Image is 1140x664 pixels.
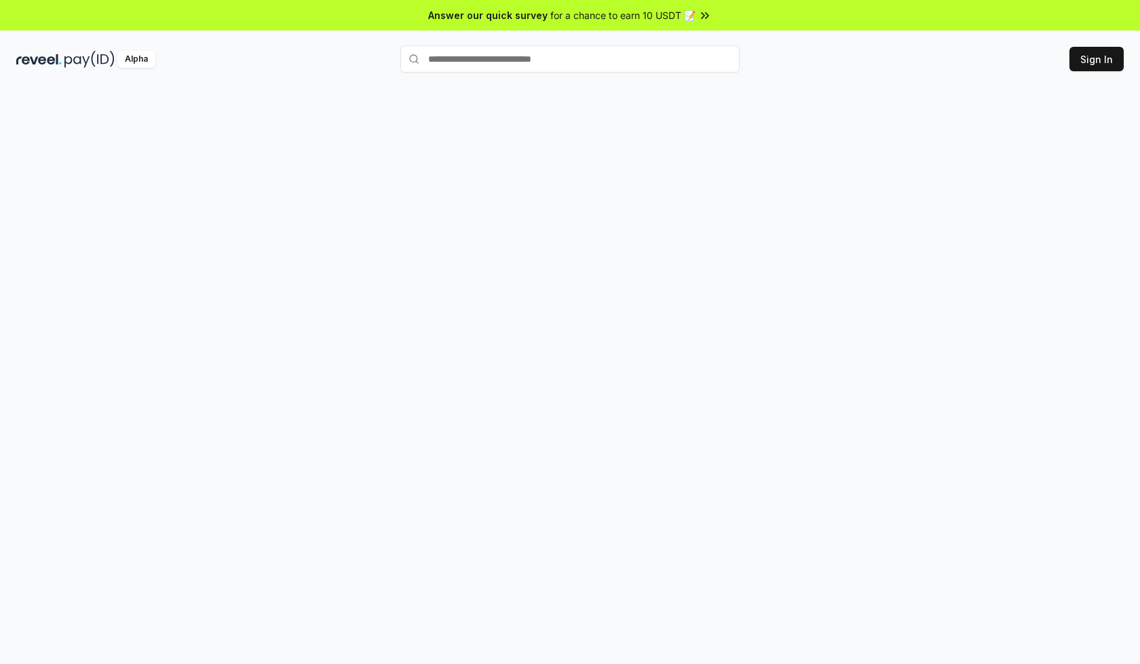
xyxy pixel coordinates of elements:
[428,8,548,22] span: Answer our quick survey
[16,51,62,68] img: reveel_dark
[1069,47,1124,71] button: Sign In
[550,8,696,22] span: for a chance to earn 10 USDT 📝
[64,51,115,68] img: pay_id
[117,51,155,68] div: Alpha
